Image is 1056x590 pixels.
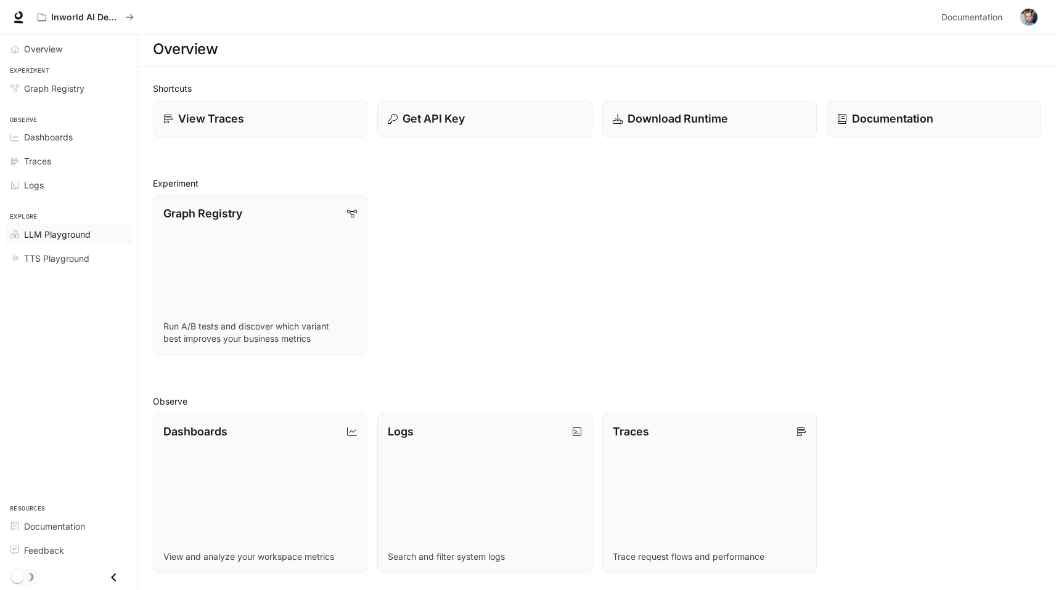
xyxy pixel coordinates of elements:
[388,423,414,440] p: Logs
[32,5,139,30] button: All workspaces
[153,177,1041,190] h2: Experiment
[852,110,933,127] p: Documentation
[153,100,367,137] a: View Traces
[163,320,357,345] p: Run A/B tests and discover which variant best improves your business metrics
[24,131,73,143] span: Dashboards
[100,565,128,590] button: Close drawer
[5,150,133,172] a: Traces
[602,413,817,573] a: TracesTrace request flows and performance
[24,155,51,168] span: Traces
[936,5,1012,30] a: Documentation
[153,195,367,355] a: Graph RegistryRun A/B tests and discover which variant best improves your business metrics
[5,174,133,196] a: Logs
[24,82,84,95] span: Graph Registry
[5,248,133,269] a: TTS Playground
[153,82,1041,95] h2: Shortcuts
[153,37,218,62] h1: Overview
[613,423,649,440] p: Traces
[24,42,62,55] span: Overview
[1017,5,1041,30] button: User avatar
[5,539,133,561] a: Feedback
[613,551,806,563] p: Trace request flows and performance
[628,110,728,127] p: Download Runtime
[388,551,581,563] p: Search and filter system logs
[827,100,1041,137] a: Documentation
[24,544,64,557] span: Feedback
[24,520,85,533] span: Documentation
[163,423,227,440] p: Dashboards
[5,78,133,99] a: Graph Registry
[178,110,244,127] p: View Traces
[5,224,133,245] a: LLM Playground
[403,110,465,127] p: Get API Key
[602,100,817,137] a: Download Runtime
[163,205,242,222] p: Graph Registry
[5,515,133,537] a: Documentation
[163,551,357,563] p: View and analyze your workspace metrics
[153,413,367,573] a: DashboardsView and analyze your workspace metrics
[51,12,120,23] p: Inworld AI Demos
[941,10,1002,25] span: Documentation
[5,126,133,148] a: Dashboards
[24,252,89,265] span: TTS Playground
[153,395,1041,408] h2: Observe
[377,100,592,137] button: Get API Key
[5,38,133,60] a: Overview
[24,179,44,192] span: Logs
[1020,9,1038,26] img: User avatar
[377,413,592,573] a: LogsSearch and filter system logs
[11,570,23,583] span: Dark mode toggle
[24,228,91,241] span: LLM Playground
